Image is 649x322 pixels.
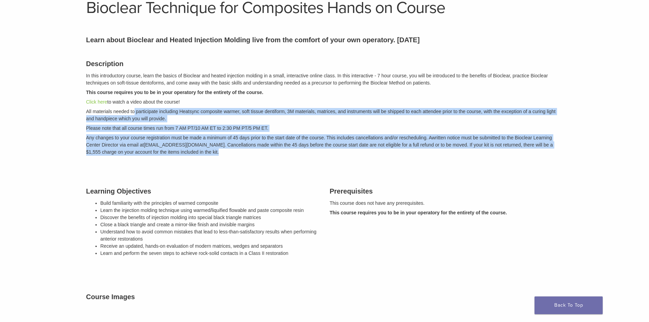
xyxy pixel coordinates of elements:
[86,98,563,106] p: to watch a video about the course!
[86,59,563,69] h3: Description
[86,99,107,105] a: Click here
[101,200,320,207] li: Build familiarity with the principles of warmed composite
[535,296,603,314] a: Back To Top
[330,186,563,196] h3: Prerequisites
[86,125,563,132] p: Please note that all course times run from 7 AM PT/10 AM ET to 2:30 PM PT/5 PM ET.
[86,186,320,196] h3: Learning Objectives
[86,35,563,45] p: Learn about Bioclear and Heated Injection Molding live from the comfort of your own operatory. [D...
[101,228,320,243] li: Understand how to avoid common mistakes that lead to less-than-satisfactory results when performi...
[86,135,432,140] span: Any changes to your course registration must be made a minimum of 45 days prior to the start date...
[101,214,320,221] li: Discover the benefits of injection molding into special black triangle matrices
[86,292,563,302] h3: Course Images
[330,200,563,207] p: This course does not have any prerequisites.
[86,72,563,87] p: In this introductory course, learn the basics of Bioclear and heated injection molding in a small...
[330,210,507,215] strong: This course requires you to be in your operatory for the entirety of the course.
[86,90,263,95] strong: This course requires you to be in your operatory for the entirety of the course.
[101,243,320,250] li: Receive an updated, hands-on evaluation of modern matrices, wedges and separators
[86,108,563,122] p: All materials needed to participate including Heatsync composite warmer, soft tissue dentiform, 3...
[101,221,320,228] li: Close a black triangle and create a mirror-like finish and invisible margins
[101,250,320,257] li: Learn and perform the seven steps to achieve rock-solid contacts in a Class II restoration
[101,207,320,214] li: Learn the injection molding technique using warmed/liquified flowable and paste composite resin
[86,135,553,155] em: written notice must be submitted to the Bioclear Learning Center Director via email at [EMAIL_ADD...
